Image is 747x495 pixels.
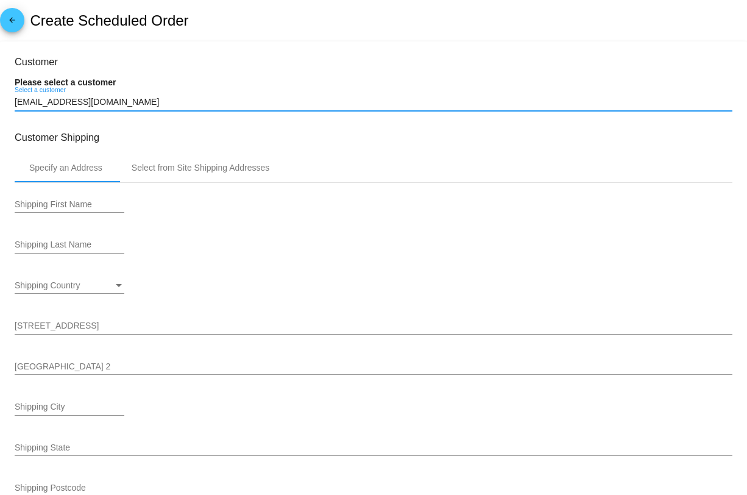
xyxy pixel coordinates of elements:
input: Shipping Street 2 [15,362,732,372]
div: Specify an Address [29,163,102,173]
input: Shipping City [15,402,124,412]
h2: Create Scheduled Order [30,12,188,29]
input: Shipping Last Name [15,240,124,250]
mat-icon: arrow_back [5,16,19,30]
h3: Customer [15,56,732,68]
span: Shipping Country [15,280,80,290]
input: Select a customer [15,98,732,107]
mat-select: Shipping Country [15,281,124,291]
input: Shipping Street 1 [15,321,732,331]
input: Shipping Postcode [15,483,124,493]
input: Shipping First Name [15,200,124,210]
div: Select from Site Shipping Addresses [132,163,269,173]
strong: Please select a customer [15,77,116,87]
input: Shipping State [15,443,732,453]
h3: Customer Shipping [15,132,732,143]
